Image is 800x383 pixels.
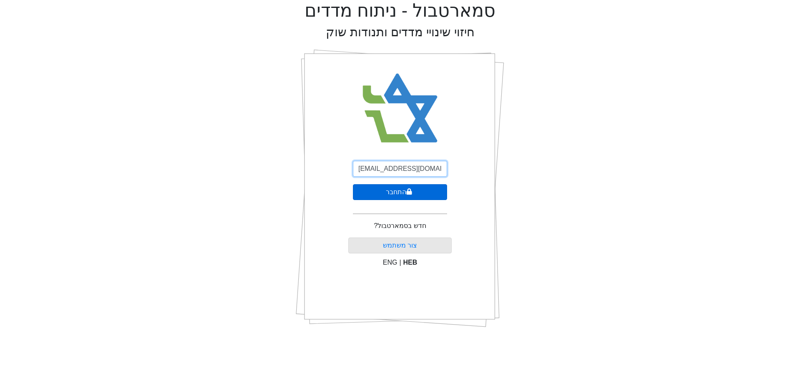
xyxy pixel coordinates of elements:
a: צור משתמש [383,242,417,249]
h2: חיזוי שינויי מדדים ותנודות שוק [326,25,475,40]
button: התחבר [353,184,447,200]
img: Smart Bull [355,63,445,154]
input: אימייל [353,161,447,177]
p: חדש בסמארטבול? [374,221,426,231]
span: | [399,259,401,266]
button: צור משתמש [348,238,452,253]
span: HEB [403,259,417,266]
span: ENG [383,259,397,266]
